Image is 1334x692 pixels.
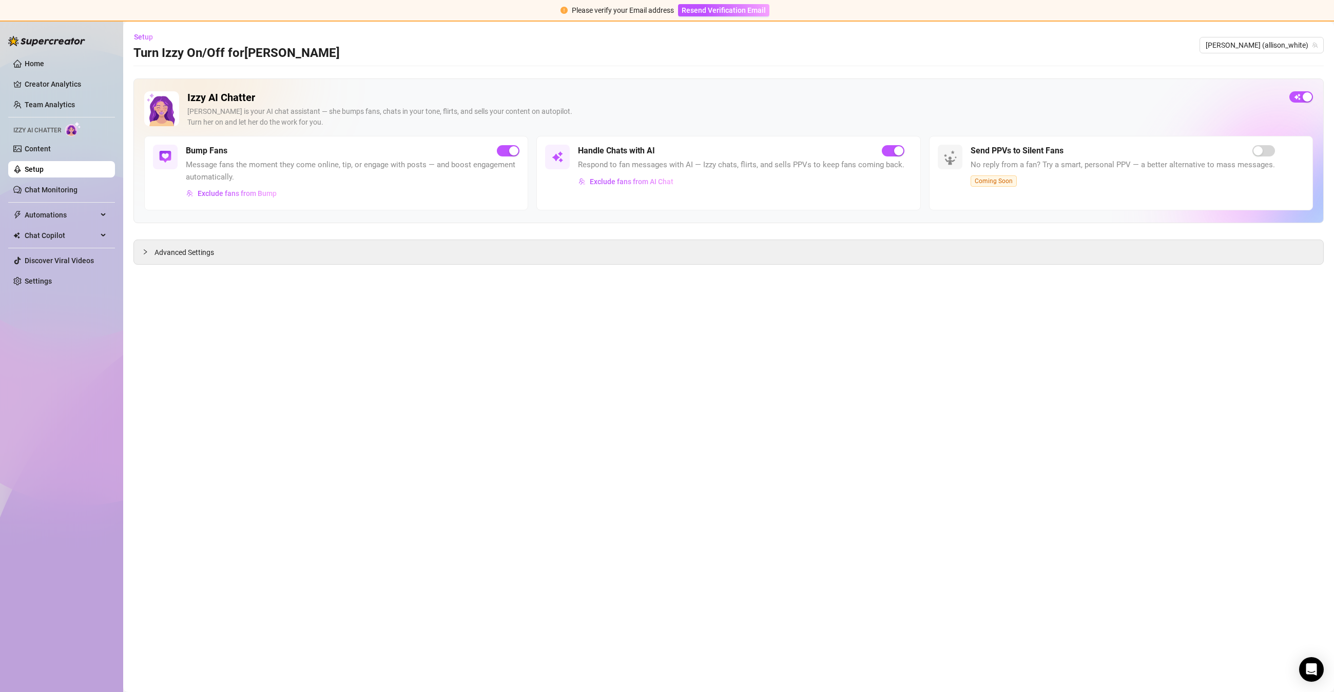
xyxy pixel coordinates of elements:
span: Izzy AI Chatter [13,126,61,135]
a: Content [25,145,51,153]
img: Chat Copilot [13,232,20,239]
img: svg%3e [159,151,171,163]
a: Home [25,60,44,68]
div: Please verify your Email address [572,5,674,16]
img: Izzy AI Chatter [144,91,179,126]
h5: Bump Fans [186,145,227,157]
span: Setup [134,33,153,41]
img: AI Chatter [65,122,81,136]
h3: Turn Izzy On/Off for [PERSON_NAME] [133,45,340,62]
img: logo-BBDzfeDw.svg [8,36,85,46]
span: Advanced Settings [154,247,214,258]
span: Chat Copilot [25,227,98,244]
a: Setup [25,165,44,173]
span: No reply from a fan? Try a smart, personal PPV — a better alternative to mass messages. [971,159,1275,171]
a: Chat Monitoring [25,186,78,194]
span: allison (allison_white) [1206,37,1318,53]
span: Resend Verification Email [682,6,766,14]
span: Exclude fans from Bump [198,189,277,197]
img: silent-fans-ppv-o-N6Mmdf.svg [943,150,960,167]
span: Coming Soon [971,175,1017,187]
span: team [1312,42,1318,48]
span: Exclude fans from AI Chat [590,177,673,186]
button: Exclude fans from Bump [186,185,277,202]
button: Setup [133,29,161,45]
span: Message fans the moment they come online, tip, or engage with posts — and boost engagement automa... [186,159,519,183]
img: svg%3e [578,178,586,185]
img: svg%3e [551,151,564,163]
a: Creator Analytics [25,76,107,92]
a: Discover Viral Videos [25,256,94,265]
button: Exclude fans from AI Chat [578,173,674,190]
span: collapsed [142,249,148,255]
h5: Handle Chats with AI [578,145,655,157]
div: Open Intercom Messenger [1299,657,1324,682]
span: thunderbolt [13,211,22,219]
h2: Izzy AI Chatter [187,91,1281,104]
a: Team Analytics [25,101,75,109]
span: Automations [25,207,98,223]
h5: Send PPVs to Silent Fans [971,145,1064,157]
span: Respond to fan messages with AI — Izzy chats, flirts, and sells PPVs to keep fans coming back. [578,159,904,171]
button: Resend Verification Email [678,4,769,16]
div: collapsed [142,246,154,258]
a: Settings [25,277,52,285]
img: svg%3e [186,190,194,197]
div: [PERSON_NAME] is your AI chat assistant — she bumps fans, chats in your tone, flirts, and sells y... [187,106,1281,128]
span: exclamation-circle [560,7,568,14]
